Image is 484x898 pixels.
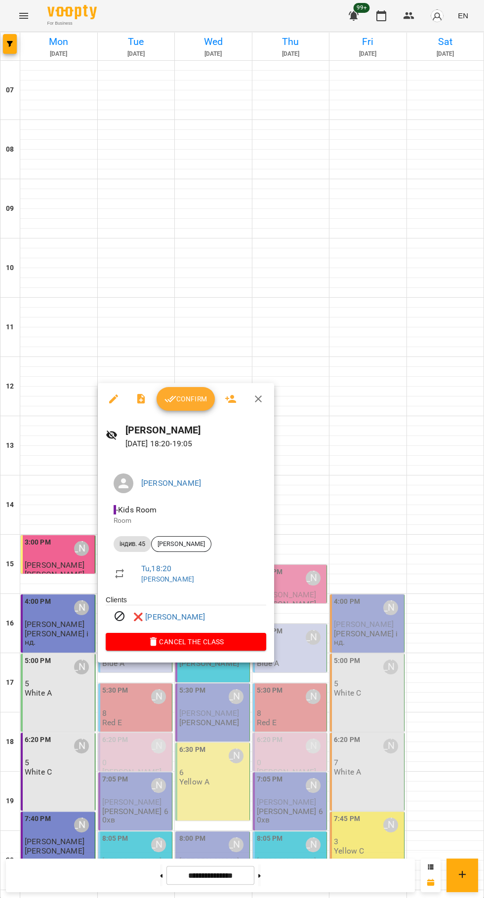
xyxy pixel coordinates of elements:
[114,610,125,622] svg: Visit canceled
[114,540,151,548] span: індив. 45
[152,540,211,548] span: [PERSON_NAME]
[125,438,266,450] p: [DATE] 18:20 - 19:05
[106,633,266,651] button: Cancel the class
[133,611,205,623] a: ❌ [PERSON_NAME]
[114,636,258,648] span: Cancel the class
[164,393,207,405] span: Confirm
[125,423,266,438] h6: [PERSON_NAME]
[141,478,201,488] a: [PERSON_NAME]
[114,516,258,526] p: Room
[141,564,171,573] a: Tu , 18:20
[151,536,211,552] div: [PERSON_NAME]
[157,387,215,411] button: Confirm
[141,575,194,583] a: [PERSON_NAME]
[114,505,159,514] span: - Kids Room
[106,595,266,633] ul: Clients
